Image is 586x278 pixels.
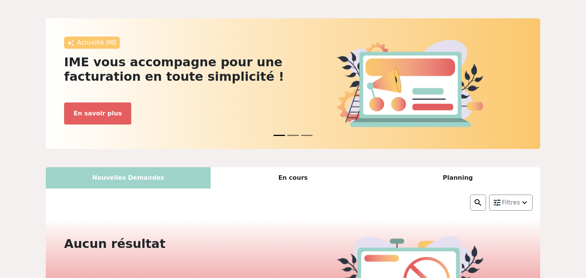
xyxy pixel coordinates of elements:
[502,198,520,207] span: Filtres
[64,37,120,49] div: Actualité IME
[67,40,74,46] img: awesome.png
[473,198,483,207] img: search.png
[211,167,375,189] div: En cours
[64,102,131,125] button: En savoir plus
[375,167,540,189] div: Planning
[336,40,483,127] img: actu.png
[64,236,288,251] h2: Aucun résultat
[46,167,211,189] div: Nouvelles Demandes
[520,198,529,207] img: arrow_down.png
[287,131,299,140] button: News 1
[274,131,285,140] button: News 0
[64,55,288,84] h2: IME vous accompagne pour une facturation en toute simplicité !
[301,131,312,140] button: News 2
[493,198,502,207] img: setting.png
